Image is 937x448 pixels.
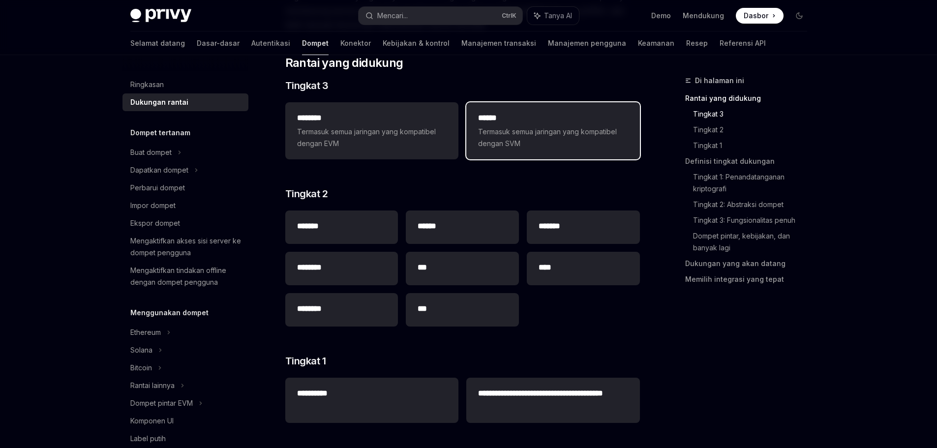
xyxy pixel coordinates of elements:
[791,8,807,24] button: Beralih ke mode gelap
[130,183,185,192] font: Perbarui dompet
[693,138,815,153] a: Tingkat 1
[686,31,708,55] a: Resep
[130,434,166,443] font: Label putih
[359,7,522,25] button: Mencari...CtrlK
[638,39,674,47] font: Keamanan
[686,39,708,47] font: Resep
[527,7,579,25] button: Tanya AI
[130,381,175,389] font: Rantai lainnya
[302,31,329,55] a: Dompet
[548,31,626,55] a: Manajemen pengguna
[130,346,152,354] font: Solana
[651,11,671,20] font: Demo
[693,122,815,138] a: Tingkat 2
[130,328,161,336] font: Ethereum
[122,93,248,111] a: Dukungan rantai
[651,11,671,21] a: Demo
[693,173,786,193] font: Tingkat 1: Penandatanganan kriptografi
[130,363,152,372] font: Bitcoin
[130,39,185,47] font: Selamat datang
[297,127,436,148] font: Termasuk semua jaringan yang kompatibel dengan EVM
[466,102,639,159] a: **** *Termasuk semua jaringan yang kompatibel dengan SVM
[695,76,744,85] font: Di halaman ini
[285,80,329,91] font: Tingkat 3
[685,275,784,283] font: Memilih integrasi yang tepat
[502,12,512,19] font: Ctrl
[461,39,536,47] font: Manajemen transaksi
[122,197,248,214] a: Impor dompet
[693,125,724,134] font: Tingkat 2
[285,102,458,159] a: **** ***Termasuk semua jaringan yang kompatibel dengan EVM
[340,31,371,55] a: Konektor
[130,128,190,137] font: Dompet tertanam
[685,153,815,169] a: Definisi tingkat dukungan
[683,11,724,21] a: Mendukung
[130,80,164,89] font: Ringkasan
[251,31,290,55] a: Autentikasi
[377,11,408,20] font: Mencari...
[693,212,815,228] a: Tingkat 3: Fungsionalitas penuh
[744,11,768,20] font: Dasbor
[478,127,617,148] font: Termasuk semua jaringan yang kompatibel dengan SVM
[693,200,784,209] font: Tingkat 2: Abstraksi dompet
[130,219,180,227] font: Ekspor dompet
[693,232,792,252] font: Dompet pintar, kebijakan, dan banyak lagi
[685,157,775,165] font: Definisi tingkat dukungan
[285,56,403,70] font: Rantai yang didukung
[285,188,328,200] font: Tingkat 2
[685,271,815,287] a: Memilih integrasi yang tepat
[512,12,516,19] font: K
[197,31,240,55] a: Dasar-dasar
[130,399,193,407] font: Dompet pintar EVM
[685,256,815,271] a: Dukungan yang akan datang
[693,141,722,149] font: Tingkat 1
[685,259,786,268] font: Dukungan yang akan datang
[340,39,371,47] font: Konektor
[122,76,248,93] a: Ringkasan
[130,166,188,174] font: Dapatkan dompet
[736,8,784,24] a: Dasbor
[693,197,815,212] a: Tingkat 2: Abstraksi dompet
[197,39,240,47] font: Dasar-dasar
[122,430,248,448] a: Label putih
[122,214,248,232] a: Ekspor dompet
[383,31,450,55] a: Kebijakan & kontrol
[638,31,674,55] a: Keamanan
[122,262,248,291] a: Mengaktifkan tindakan offline dengan dompet pengguna
[251,39,290,47] font: Autentikasi
[130,237,241,257] font: Mengaktifkan akses sisi server ke dompet pengguna
[130,9,191,23] img: logo gelap
[548,39,626,47] font: Manajemen pengguna
[130,266,226,286] font: Mengaktifkan tindakan offline dengan dompet pengguna
[461,31,536,55] a: Manajemen transaksi
[720,31,766,55] a: Referensi API
[302,39,329,47] font: Dompet
[693,228,815,256] a: Dompet pintar, kebijakan, dan banyak lagi
[130,148,172,156] font: Buat dompet
[683,11,724,20] font: Mendukung
[122,179,248,197] a: Perbarui dompet
[383,39,450,47] font: Kebijakan & kontrol
[544,11,572,20] font: Tanya AI
[130,31,185,55] a: Selamat datang
[693,110,724,118] font: Tingkat 3
[685,94,761,102] font: Rantai yang didukung
[693,169,815,197] a: Tingkat 1: Penandatanganan kriptografi
[693,216,795,224] font: Tingkat 3: Fungsionalitas penuh
[130,417,174,425] font: Komponen UI
[122,232,248,262] a: Mengaktifkan akses sisi server ke dompet pengguna
[285,355,326,367] font: Tingkat 1
[130,98,188,106] font: Dukungan rantai
[122,412,248,430] a: Komponen UI
[130,308,209,317] font: Menggunakan dompet
[720,39,766,47] font: Referensi API
[685,90,815,106] a: Rantai yang didukung
[130,201,176,209] font: Impor dompet
[693,106,815,122] a: Tingkat 3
